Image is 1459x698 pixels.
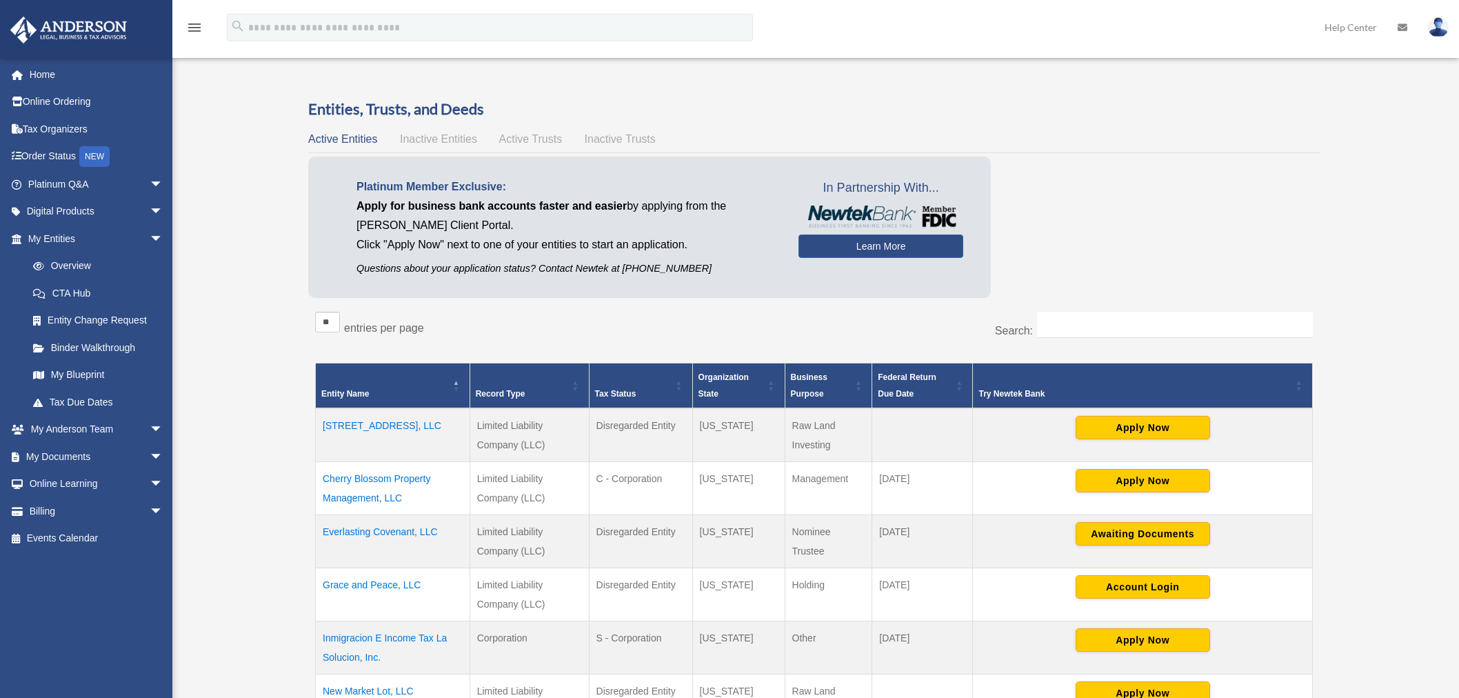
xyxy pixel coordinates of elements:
td: C - Corporation [589,461,692,515]
span: Active Trusts [499,133,563,145]
span: arrow_drop_down [150,497,177,526]
a: My Entitiesarrow_drop_down [10,225,177,252]
span: arrow_drop_down [150,225,177,253]
span: Entity Name [321,389,369,399]
td: [US_STATE] [692,568,785,621]
td: Limited Liability Company (LLC) [470,408,589,462]
a: Platinum Q&Aarrow_drop_down [10,170,184,198]
button: Apply Now [1076,416,1210,439]
a: CTA Hub [19,279,177,307]
a: menu [186,24,203,36]
span: arrow_drop_down [150,470,177,499]
th: Record Type: Activate to sort [470,363,589,408]
p: Click "Apply Now" next to one of your entities to start an application. [356,235,778,255]
p: Platinum Member Exclusive: [356,177,778,197]
th: Federal Return Due Date: Activate to sort [872,363,973,408]
h3: Entities, Trusts, and Deeds [308,99,1320,120]
i: menu [186,19,203,36]
a: Digital Productsarrow_drop_down [10,198,184,226]
button: Awaiting Documents [1076,522,1210,546]
td: [DATE] [872,461,973,515]
td: Disregarded Entity [589,568,692,621]
td: Nominee Trustee [785,515,872,568]
a: Entity Change Request [19,307,177,335]
span: Inactive Entities [400,133,477,145]
td: [STREET_ADDRESS], LLC [316,408,470,462]
a: Billingarrow_drop_down [10,497,184,525]
td: [US_STATE] [692,515,785,568]
span: Apply for business bank accounts faster and easier [356,200,627,212]
a: Binder Walkthrough [19,334,177,361]
th: Entity Name: Activate to invert sorting [316,363,470,408]
a: My Anderson Teamarrow_drop_down [10,416,184,443]
td: Grace and Peace, LLC [316,568,470,621]
span: arrow_drop_down [150,170,177,199]
td: [DATE] [872,621,973,674]
span: Business Purpose [791,372,827,399]
td: Disregarded Entity [589,515,692,568]
label: Search: [995,325,1033,337]
th: Try Newtek Bank : Activate to sort [973,363,1313,408]
i: search [230,19,245,34]
a: Overview [19,252,170,280]
label: entries per page [344,322,424,334]
a: Tax Organizers [10,115,184,143]
span: Tax Status [595,389,636,399]
td: [US_STATE] [692,621,785,674]
a: Account Login [1076,580,1210,591]
a: Home [10,61,184,88]
span: Active Entities [308,133,377,145]
th: Business Purpose: Activate to sort [785,363,872,408]
td: Limited Liability Company (LLC) [470,461,589,515]
button: Apply Now [1076,469,1210,492]
a: My Blueprint [19,361,177,389]
td: Raw Land Investing [785,408,872,462]
img: NewtekBankLogoSM.png [805,206,956,228]
a: Order StatusNEW [10,143,184,171]
a: Online Learningarrow_drop_down [10,470,184,498]
a: Online Ordering [10,88,184,116]
td: Corporation [470,621,589,674]
span: Federal Return Due Date [878,372,936,399]
td: Cherry Blossom Property Management, LLC [316,461,470,515]
td: Limited Liability Company (LLC) [470,515,589,568]
p: by applying from the [PERSON_NAME] Client Portal. [356,197,778,235]
span: Record Type [476,389,525,399]
span: arrow_drop_down [150,198,177,226]
th: Organization State: Activate to sort [692,363,785,408]
td: Management [785,461,872,515]
a: My Documentsarrow_drop_down [10,443,184,470]
td: S - Corporation [589,621,692,674]
span: Inactive Trusts [585,133,656,145]
td: Holding [785,568,872,621]
span: arrow_drop_down [150,416,177,444]
button: Apply Now [1076,628,1210,652]
a: Events Calendar [10,525,184,552]
img: User Pic [1428,17,1449,37]
td: [DATE] [872,515,973,568]
td: Inmigracion E Income Tax La Solucion, Inc. [316,621,470,674]
th: Tax Status: Activate to sort [589,363,692,408]
span: arrow_drop_down [150,443,177,471]
td: [DATE] [872,568,973,621]
td: Everlasting Covenant, LLC [316,515,470,568]
div: NEW [79,146,110,167]
span: In Partnership With... [798,177,963,199]
td: Disregarded Entity [589,408,692,462]
td: Limited Liability Company (LLC) [470,568,589,621]
img: Anderson Advisors Platinum Portal [6,17,131,43]
td: [US_STATE] [692,408,785,462]
button: Account Login [1076,575,1210,599]
a: Tax Due Dates [19,388,177,416]
td: Other [785,621,872,674]
a: Learn More [798,235,963,258]
span: Organization State [698,372,749,399]
p: Questions about your application status? Contact Newtek at [PHONE_NUMBER] [356,260,778,277]
td: [US_STATE] [692,461,785,515]
div: Try Newtek Bank [978,386,1291,402]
